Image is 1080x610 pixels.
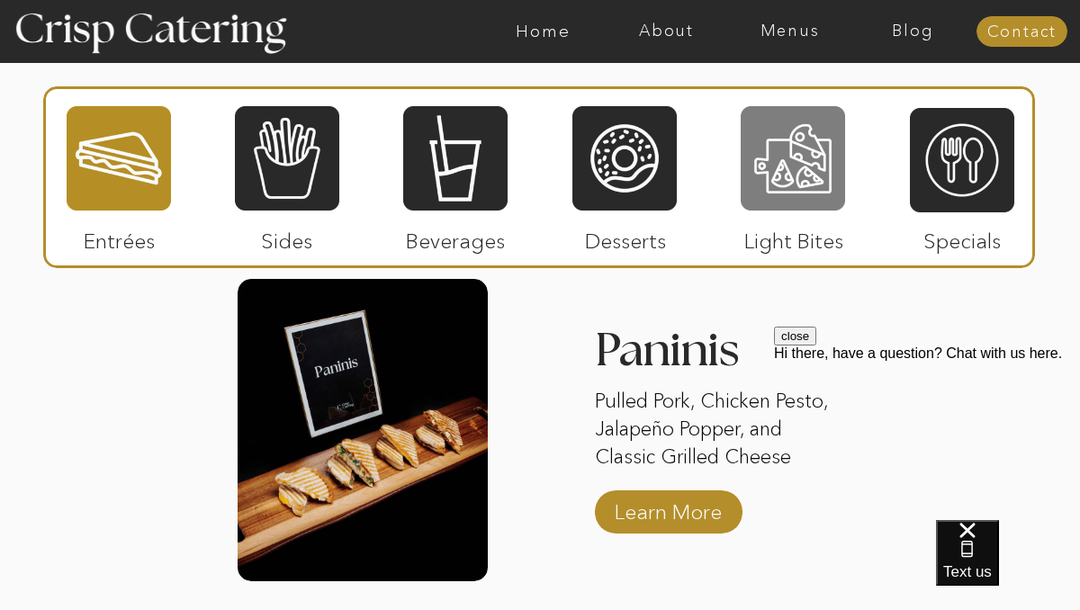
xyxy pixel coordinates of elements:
p: Entrées [59,211,179,263]
p: Light Bites [733,211,853,263]
p: Desserts [565,211,685,263]
p: Beverages [395,211,515,263]
a: Blog [851,22,975,40]
a: Contact [976,23,1067,41]
a: Learn More [608,481,728,534]
a: About [605,22,728,40]
iframe: podium webchat widget bubble [936,520,1080,610]
a: Menus [728,22,851,40]
p: Pulled Pork, Chicken Pesto, Jalapeño Popper, and Classic Grilled Cheese [595,388,845,474]
p: Sides [227,211,346,263]
iframe: podium webchat widget prompt [774,327,1080,543]
a: Home [481,22,605,40]
p: Specials [902,211,1021,263]
h3: Paninis [595,327,845,385]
